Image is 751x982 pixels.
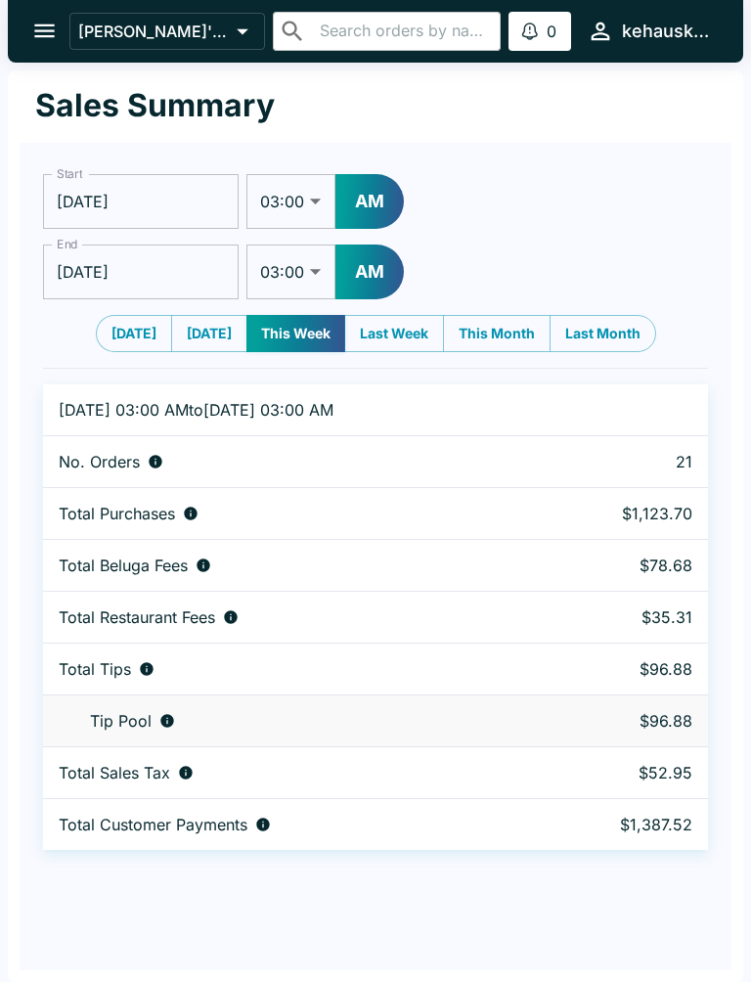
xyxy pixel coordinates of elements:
[59,607,215,627] p: Total Restaurant Fees
[555,607,692,627] p: $35.31
[59,815,524,834] div: Total amount paid for orders by diners
[443,315,551,352] button: This Month
[314,18,493,45] input: Search orders by name or phone number
[78,22,229,41] p: [PERSON_NAME]'s Kitchen
[59,452,524,471] div: Number of orders placed
[35,86,275,125] h1: Sales Summary
[555,763,692,782] p: $52.95
[555,711,692,731] p: $96.88
[59,711,524,731] div: Tips unclaimed by a waiter
[59,556,524,575] div: Fees paid by diners to Beluga
[43,174,239,229] input: Choose date, selected date is Sep 28, 2025
[547,22,556,41] p: 0
[59,763,170,782] p: Total Sales Tax
[555,556,692,575] p: $78.68
[555,815,692,834] p: $1,387.52
[57,165,82,182] label: Start
[555,504,692,523] p: $1,123.70
[90,711,152,731] p: Tip Pool
[59,763,524,782] div: Sales tax paid by diners
[555,452,692,471] p: 21
[550,315,656,352] button: Last Month
[96,315,172,352] button: [DATE]
[344,315,444,352] button: Last Week
[555,659,692,679] p: $96.88
[59,659,524,679] div: Combined individual and pooled tips
[59,400,524,420] p: [DATE] 03:00 AM to [DATE] 03:00 AM
[246,315,345,352] button: This Week
[59,504,524,523] div: Aggregate order subtotals
[579,10,720,52] button: kehauskitchen
[335,174,404,229] button: AM
[20,6,69,56] button: open drawer
[57,236,78,252] label: End
[59,815,247,834] p: Total Customer Payments
[335,245,404,299] button: AM
[59,452,140,471] p: No. Orders
[59,659,131,679] p: Total Tips
[43,245,239,299] input: Choose date, selected date is Oct 5, 2025
[59,556,188,575] p: Total Beluga Fees
[59,504,175,523] p: Total Purchases
[622,20,712,43] div: kehauskitchen
[59,607,524,627] div: Fees paid by diners to restaurant
[171,315,247,352] button: [DATE]
[69,13,265,50] button: [PERSON_NAME]'s Kitchen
